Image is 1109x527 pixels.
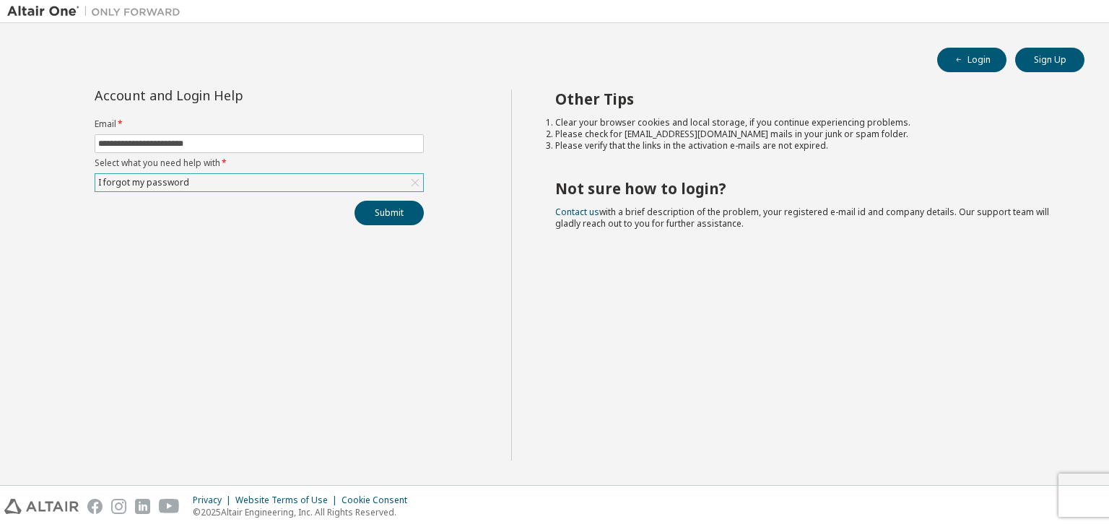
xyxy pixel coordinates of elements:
[193,495,235,506] div: Privacy
[95,157,424,169] label: Select what you need help with
[555,179,1059,198] h2: Not sure how to login?
[193,506,416,518] p: © 2025 Altair Engineering, Inc. All Rights Reserved.
[555,90,1059,108] h2: Other Tips
[355,201,424,225] button: Submit
[96,175,191,191] div: I forgot my password
[4,499,79,514] img: altair_logo.svg
[235,495,342,506] div: Website Terms of Use
[87,499,103,514] img: facebook.svg
[95,174,423,191] div: I forgot my password
[95,90,358,101] div: Account and Login Help
[555,140,1059,152] li: Please verify that the links in the activation e-mails are not expired.
[555,129,1059,140] li: Please check for [EMAIL_ADDRESS][DOMAIN_NAME] mails in your junk or spam folder.
[342,495,416,506] div: Cookie Consent
[555,206,1049,230] span: with a brief description of the problem, your registered e-mail id and company details. Our suppo...
[937,48,1006,72] button: Login
[95,118,424,130] label: Email
[111,499,126,514] img: instagram.svg
[1015,48,1084,72] button: Sign Up
[555,206,599,218] a: Contact us
[135,499,150,514] img: linkedin.svg
[555,117,1059,129] li: Clear your browser cookies and local storage, if you continue experiencing problems.
[159,499,180,514] img: youtube.svg
[7,4,188,19] img: Altair One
